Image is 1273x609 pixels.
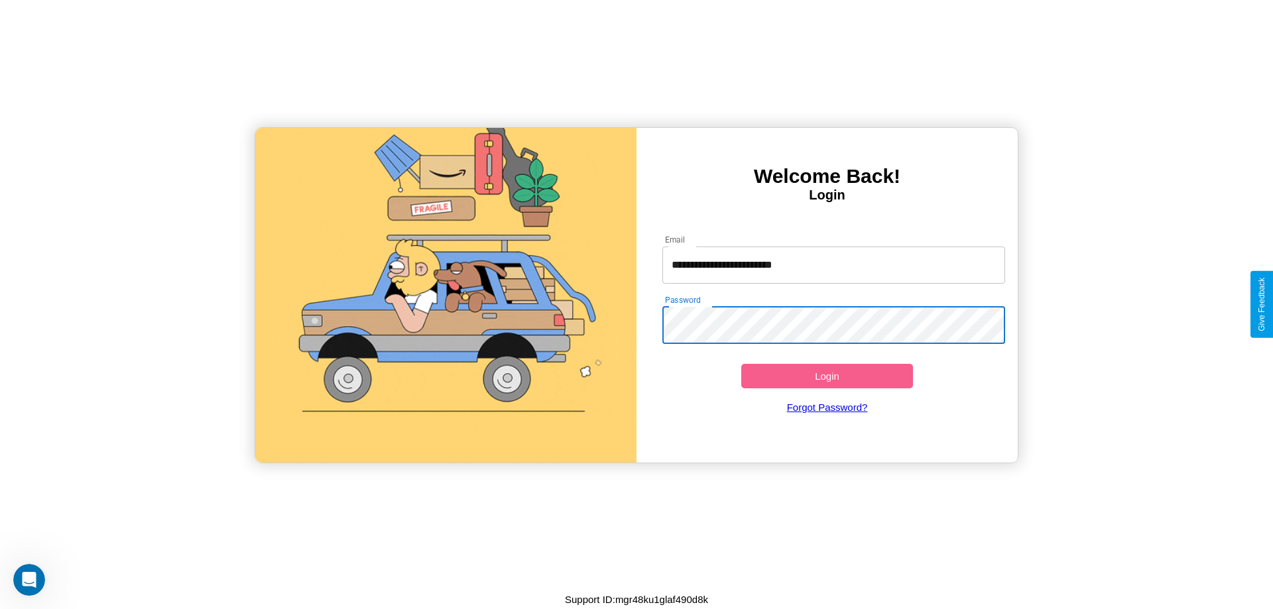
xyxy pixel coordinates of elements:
div: Give Feedback [1257,278,1266,331]
a: Forgot Password? [656,388,999,426]
p: Support ID: mgr48ku1glaf490d8k [565,590,708,608]
label: Email [665,234,686,245]
h4: Login [636,188,1018,203]
img: gif [255,128,636,463]
label: Password [665,294,700,305]
button: Login [741,364,913,388]
h3: Welcome Back! [636,165,1018,188]
iframe: Intercom live chat [13,564,45,596]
